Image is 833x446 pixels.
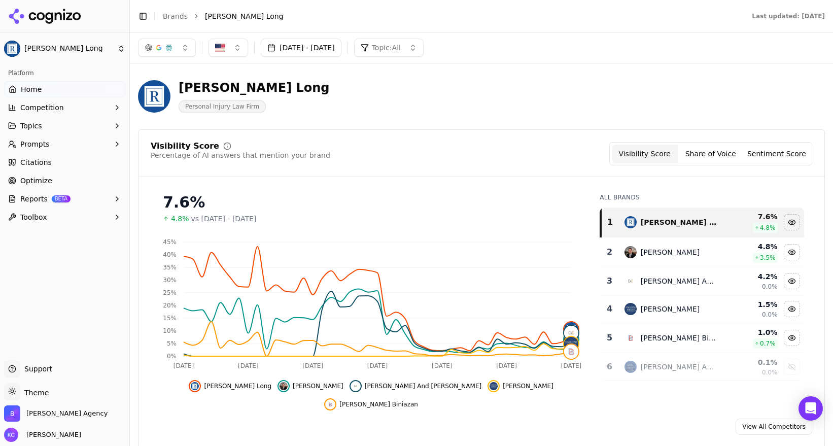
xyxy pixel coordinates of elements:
[163,12,188,20] a: Brands
[4,405,108,422] button: Open organization switcher
[725,242,778,252] div: 4.8 %
[189,380,271,392] button: Hide regan zambri long data
[163,251,177,258] tspan: 40%
[350,380,481,392] button: Hide cohen and cohen data
[138,80,170,113] img: Regan Zambri Long
[163,302,177,309] tspan: 20%
[725,271,778,282] div: 4.2 %
[564,345,578,359] img: breit biniazan
[302,362,323,369] tspan: [DATE]
[784,330,800,346] button: Hide breit biniazan data
[277,380,343,392] button: Hide price benowitz data
[4,173,125,189] a: Optimize
[605,332,614,344] div: 5
[641,304,700,314] div: [PERSON_NAME]
[151,142,219,150] div: Visibility Score
[725,327,778,337] div: 1.0 %
[760,254,776,262] span: 3.5 %
[4,405,20,422] img: Bob Agency
[339,400,418,408] span: [PERSON_NAME] Biniazan
[191,214,257,224] span: vs [DATE] - [DATE]
[204,382,271,390] span: [PERSON_NAME] Long
[641,247,700,257] div: [PERSON_NAME]
[762,368,778,376] span: 0.0%
[752,12,825,20] div: Last updated: [DATE]
[352,382,360,390] img: cohen and cohen
[784,273,800,289] button: Hide cohen and cohen data
[22,430,81,439] span: [PERSON_NAME]
[725,212,778,222] div: 7.6 %
[736,419,812,435] a: View All Competitors
[601,323,804,353] tr: 5breit biniazan[PERSON_NAME] Biniazan1.0%0.7%Hide breit biniazan data
[641,333,717,343] div: [PERSON_NAME] Biniazan
[171,214,189,224] span: 4.8%
[564,337,578,351] img: simeone miller
[163,264,177,271] tspan: 35%
[261,39,341,57] button: [DATE] - [DATE]
[641,362,717,372] div: [PERSON_NAME] And [PERSON_NAME]
[760,339,776,348] span: 0.7 %
[600,208,804,381] div: Data table
[4,428,81,442] button: Open user button
[326,400,334,408] img: breit biniazan
[20,157,52,167] span: Citations
[173,362,194,369] tspan: [DATE]
[601,208,804,237] tr: 1regan zambri long[PERSON_NAME] Long7.6%4.8%Hide regan zambri long data
[601,267,804,295] tr: 3cohen and cohen[PERSON_NAME] And [PERSON_NAME]4.2%0.0%Hide cohen and cohen data
[179,100,266,113] span: Personal Injury Law Firm
[205,11,284,21] span: [PERSON_NAME] Long
[488,380,553,392] button: Hide simeone miller data
[561,362,582,369] tspan: [DATE]
[784,214,800,230] button: Hide regan zambri long data
[605,246,614,258] div: 2
[52,195,71,202] span: BETA
[641,217,717,227] div: [PERSON_NAME] Long
[163,289,177,296] tspan: 25%
[372,43,401,53] span: Topic: All
[4,41,20,57] img: Regan Zambri Long
[606,216,614,228] div: 1
[624,332,637,344] img: breit biniazan
[784,244,800,260] button: Hide price benowitz data
[365,382,481,390] span: [PERSON_NAME] And [PERSON_NAME]
[167,340,177,347] tspan: 5%
[601,295,804,323] tr: 4simeone miller[PERSON_NAME]1.5%0.0%Hide simeone miller data
[624,303,637,315] img: simeone miller
[4,118,125,134] button: Topics
[4,154,125,170] a: Citations
[20,212,47,222] span: Toolbox
[238,362,259,369] tspan: [DATE]
[624,246,637,258] img: price benowitz
[490,382,498,390] img: simeone miller
[4,191,125,207] button: ReportsBETA
[762,283,778,291] span: 0.0%
[324,398,418,410] button: Hide breit biniazan data
[4,136,125,152] button: Prompts
[678,145,744,163] button: Share of Voice
[601,353,804,381] tr: 6chaikin and sherman[PERSON_NAME] And [PERSON_NAME]0.1%0.0%Show chaikin and sherman data
[163,327,177,334] tspan: 10%
[605,361,614,373] div: 6
[600,193,804,201] div: All Brands
[4,65,125,81] div: Platform
[4,209,125,225] button: Toolbox
[163,193,579,212] div: 7.6%
[163,277,177,284] tspan: 30%
[4,81,125,97] a: Home
[151,150,330,160] div: Percentage of AI answers that mention your brand
[167,353,177,360] tspan: 0%
[163,315,177,322] tspan: 15%
[601,237,804,267] tr: 2price benowitz[PERSON_NAME]4.8%3.5%Hide price benowitz data
[564,326,578,340] img: cohen and cohen
[612,145,678,163] button: Visibility Score
[20,194,48,204] span: Reports
[641,276,717,286] div: [PERSON_NAME] And [PERSON_NAME]
[20,364,52,374] span: Support
[4,99,125,116] button: Competition
[744,145,810,163] button: Sentiment Score
[24,44,113,53] span: [PERSON_NAME] Long
[20,102,64,113] span: Competition
[624,361,637,373] img: chaikin and sherman
[163,238,177,246] tspan: 45%
[760,224,776,232] span: 4.8 %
